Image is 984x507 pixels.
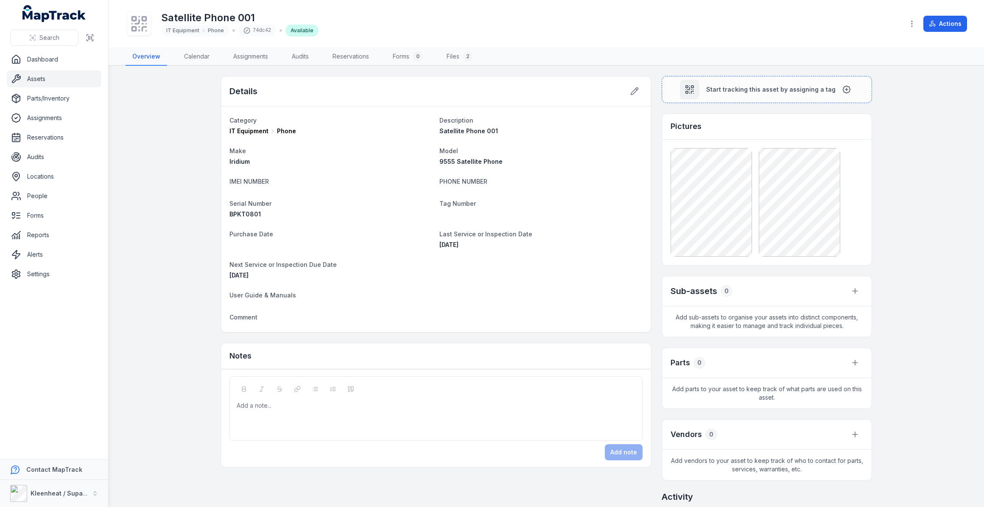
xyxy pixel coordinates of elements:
span: Description [439,117,473,124]
span: IT Equipment [166,27,199,34]
a: People [7,188,101,204]
a: Reservations [7,129,101,146]
a: Files2 [440,48,480,66]
div: 74dc42 [238,25,276,36]
strong: Contact MapTrack [26,466,82,473]
span: Add vendors to your asset to keep track of who to contact for parts, services, warranties, etc. [662,450,872,480]
a: Parts/Inventory [7,90,101,107]
span: Satellite Phone 001 [439,127,498,134]
a: Forms0 [386,48,430,66]
h3: Pictures [671,120,702,132]
a: Reservations [326,48,376,66]
span: Phone [277,127,296,135]
span: Last Service or Inspection Date [439,230,532,238]
a: MapTrack [22,5,86,22]
div: 0 [721,285,732,297]
a: Assignments [7,109,101,126]
span: Search [39,34,59,42]
span: Make [229,147,246,154]
button: Start tracking this asset by assigning a tag [662,76,872,103]
span: Purchase Date [229,230,273,238]
span: Serial Number [229,200,271,207]
button: Actions [923,16,967,32]
span: [DATE] [229,272,249,279]
h3: Vendors [671,429,702,440]
span: Next Service or Inspection Due Date [229,261,337,268]
span: Model [439,147,458,154]
h2: Activity [662,491,693,503]
a: Overview [126,48,167,66]
span: PHONE NUMBER [439,178,487,185]
h2: Details [229,85,257,97]
time: 01/04/2025, 12:00:00 am [229,272,249,279]
strong: Kleenheat / Supagas [31,490,94,497]
button: Search [10,30,78,46]
span: Iridium [229,158,250,165]
span: User Guide & Manuals [229,291,296,299]
span: BPKT0801 [229,210,261,218]
span: IT Equipment [229,127,268,135]
div: 0 [693,357,705,369]
a: Settings [7,266,101,283]
a: Locations [7,168,101,185]
a: Assets [7,70,101,87]
span: Tag Number [439,200,476,207]
span: Add sub-assets to organise your assets into distinct components, making it easier to manage and t... [662,306,872,337]
a: Audits [7,148,101,165]
span: 9555 Satellite Phone [439,158,503,165]
a: Reports [7,227,101,244]
div: 0 [413,51,423,62]
span: Start tracking this asset by assigning a tag [706,85,836,94]
div: 2 [463,51,473,62]
h1: Satellite Phone 001 [161,11,319,25]
span: Category [229,117,257,124]
a: Dashboard [7,51,101,68]
span: IMEI NUMBER [229,178,269,185]
time: 01/01/2025, 12:00:00 am [439,241,458,248]
span: [DATE] [439,241,458,248]
a: Forms [7,207,101,224]
span: Comment [229,314,257,321]
a: Audits [285,48,316,66]
div: Available [285,25,319,36]
a: Calendar [177,48,216,66]
div: 0 [705,429,717,440]
h3: Parts [671,357,690,369]
a: Alerts [7,246,101,263]
span: Add parts to your asset to keep track of what parts are used on this asset. [662,378,872,409]
h2: Sub-assets [671,285,717,297]
h3: Notes [229,350,252,362]
span: Phone [208,27,224,34]
a: Assignments [226,48,275,66]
